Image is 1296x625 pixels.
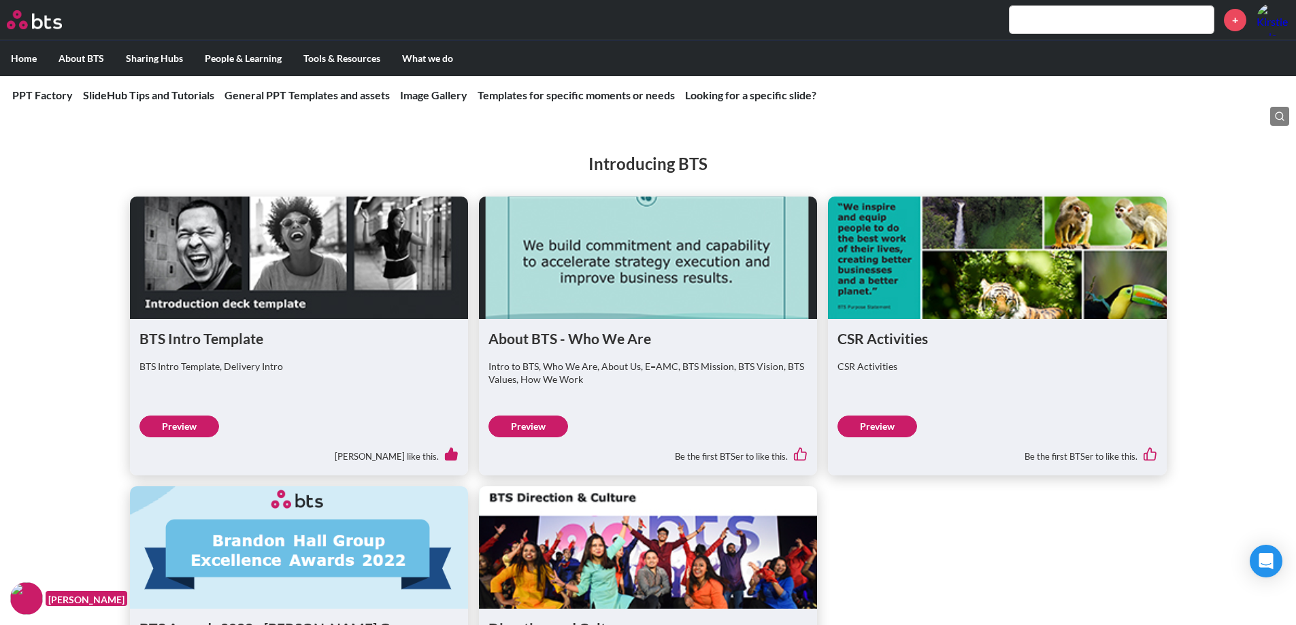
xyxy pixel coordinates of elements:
img: BTS Logo [7,10,62,29]
label: People & Learning [194,41,293,76]
label: What we do [391,41,464,76]
p: CSR Activities [837,360,1157,373]
label: About BTS [48,41,115,76]
a: Image Gallery [400,88,467,101]
a: Templates for specific moments or needs [478,88,675,101]
img: Kirstie Odonnell [1257,3,1289,36]
h1: BTS Intro Template [139,328,459,348]
h1: About BTS - Who We Are [488,328,808,348]
div: [PERSON_NAME] like this. [139,437,459,466]
a: PPT Factory [12,88,73,101]
a: Preview [488,416,568,437]
a: General PPT Templates and assets [225,88,390,101]
figcaption: [PERSON_NAME] [46,591,127,607]
a: SlideHub Tips and Tutorials [83,88,214,101]
a: Profile [1257,3,1289,36]
label: Sharing Hubs [115,41,194,76]
div: Open Intercom Messenger [1250,545,1282,577]
div: Be the first BTSer to like this. [837,437,1157,466]
a: Looking for a specific slide? [685,88,816,101]
label: Tools & Resources [293,41,391,76]
a: Preview [139,416,219,437]
p: Intro to BTS, Who We Are, About Us, E=AMC, BTS Mission, BTS Vision, BTS Values, How We Work [488,360,808,386]
img: F [10,582,43,615]
p: BTS Intro Template, Delivery Intro [139,360,459,373]
a: Preview [837,416,917,437]
h1: CSR Activities [837,328,1157,348]
div: Be the first BTSer to like this. [488,437,808,466]
a: Go home [7,10,87,29]
a: + [1224,9,1246,31]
